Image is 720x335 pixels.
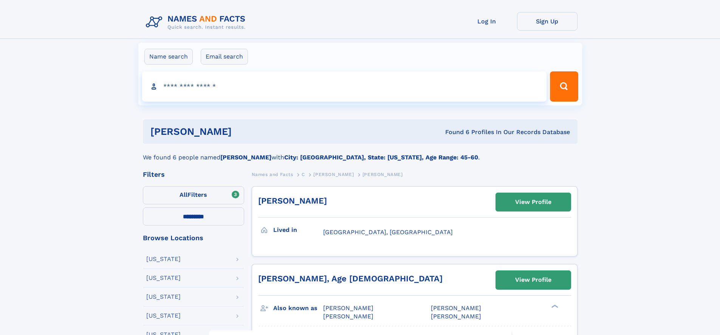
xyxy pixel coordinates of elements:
[323,304,373,312] span: [PERSON_NAME]
[431,313,481,320] span: [PERSON_NAME]
[550,304,559,309] div: ❯
[273,302,323,315] h3: Also known as
[143,12,252,32] img: Logo Names and Facts
[550,71,578,102] button: Search Button
[146,256,181,262] div: [US_STATE]
[258,274,443,283] a: [PERSON_NAME], Age [DEMOGRAPHIC_DATA]
[220,154,271,161] b: [PERSON_NAME]
[302,170,305,179] a: C
[313,172,354,177] span: [PERSON_NAME]
[142,71,547,102] input: search input
[252,170,293,179] a: Names and Facts
[146,294,181,300] div: [US_STATE]
[496,271,571,289] a: View Profile
[146,275,181,281] div: [US_STATE]
[323,313,373,320] span: [PERSON_NAME]
[431,304,481,312] span: [PERSON_NAME]
[201,49,248,65] label: Email search
[338,128,570,136] div: Found 6 Profiles In Our Records Database
[143,235,244,241] div: Browse Locations
[143,144,578,162] div: We found 6 people named with .
[515,271,551,289] div: View Profile
[284,154,478,161] b: City: [GEOGRAPHIC_DATA], State: [US_STATE], Age Range: 45-60
[143,171,244,178] div: Filters
[323,228,453,236] span: [GEOGRAPHIC_DATA], [GEOGRAPHIC_DATA]
[313,170,354,179] a: [PERSON_NAME]
[496,193,571,211] a: View Profile
[150,127,339,136] h1: [PERSON_NAME]
[457,12,517,31] a: Log In
[180,191,187,198] span: All
[258,196,327,205] a: [PERSON_NAME]
[143,186,244,204] label: Filters
[362,172,403,177] span: [PERSON_NAME]
[146,313,181,319] div: [US_STATE]
[515,193,551,211] div: View Profile
[302,172,305,177] span: C
[273,224,323,236] h3: Lived in
[517,12,578,31] a: Sign Up
[144,49,193,65] label: Name search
